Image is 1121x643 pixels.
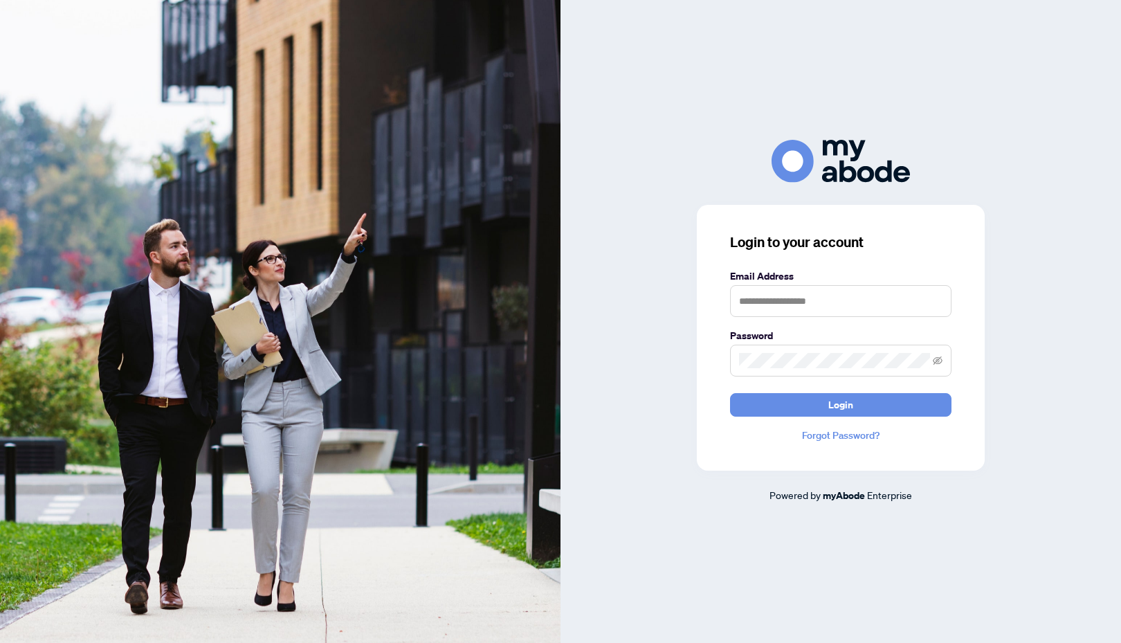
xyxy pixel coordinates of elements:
[933,356,942,365] span: eye-invisible
[730,233,951,252] h3: Login to your account
[730,393,951,417] button: Login
[867,489,912,501] span: Enterprise
[769,489,821,501] span: Powered by
[730,269,951,284] label: Email Address
[772,140,910,182] img: ma-logo
[730,428,951,443] a: Forgot Password?
[823,488,865,503] a: myAbode
[730,328,951,343] label: Password
[828,394,853,416] span: Login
